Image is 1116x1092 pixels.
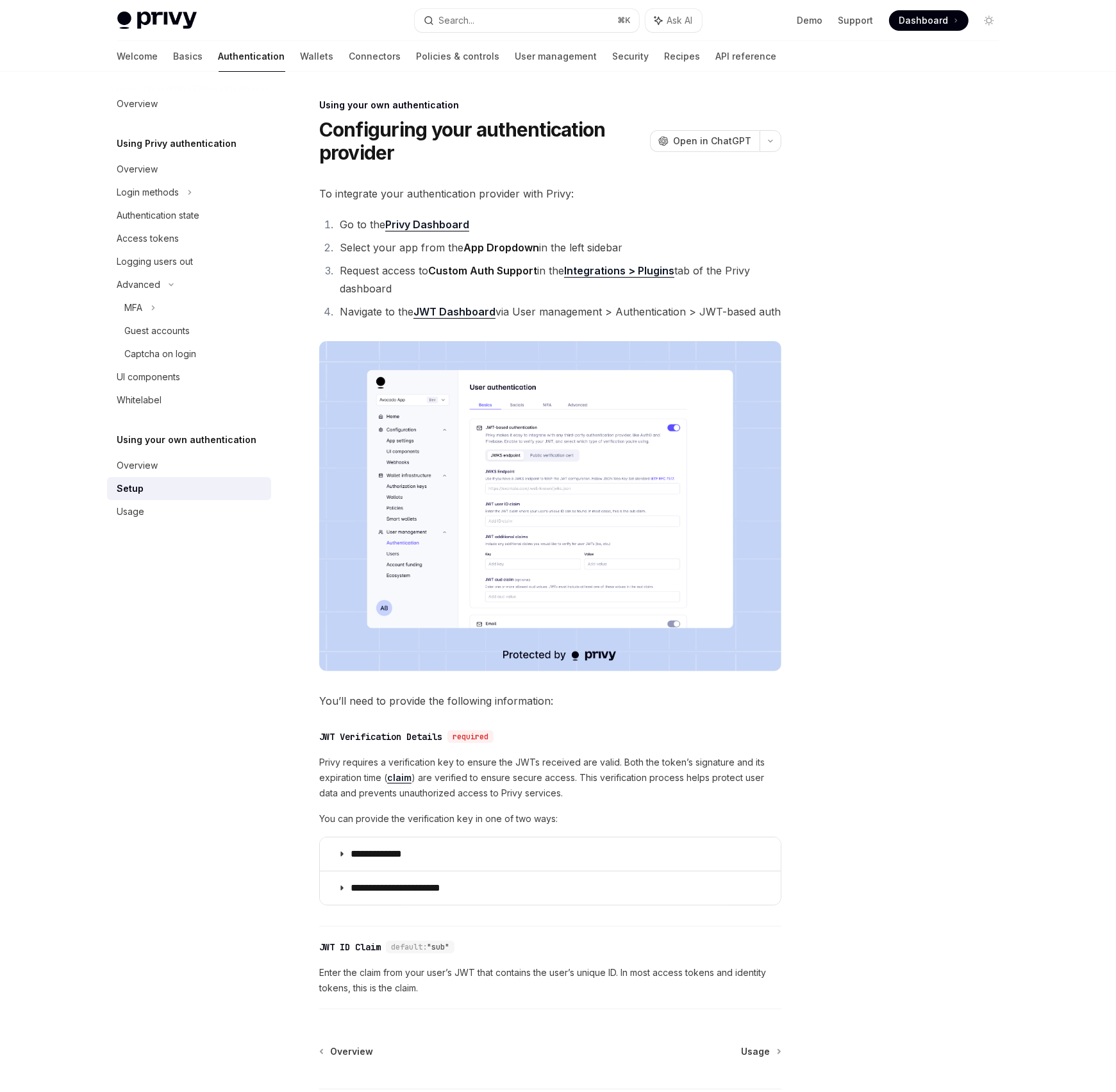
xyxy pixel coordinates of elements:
a: JWT Dashboard [413,305,496,319]
span: Enter the claim from your user’s JWT that contains the user’s unique ID. In most access tokens an... [319,965,781,996]
a: Recipes [665,41,701,72]
div: Usage [117,504,145,519]
a: Usage [107,500,271,523]
div: Guest accounts [125,323,190,339]
strong: Privy Dashboard [385,218,469,231]
div: Logging users out [117,254,194,269]
span: Dashboard [899,14,949,27]
span: You can provide the verification key in one of two ways: [319,811,781,827]
button: Search...⌘K [415,9,639,32]
a: Logging users out [107,250,271,273]
img: JWT-based auth [319,341,781,671]
a: API reference [716,41,777,72]
a: Connectors [349,41,401,72]
div: Setup [117,481,144,496]
a: claim [387,772,412,784]
div: Overview [117,96,158,112]
a: Overview [321,1045,373,1058]
button: Toggle dark mode [979,10,999,31]
div: Overview [117,458,158,473]
a: Policies & controls [417,41,500,72]
div: Overview [117,162,158,177]
span: Ask AI [667,14,693,27]
li: Select your app from the in the left sidebar [336,239,781,256]
strong: App Dropdown [463,241,539,254]
a: Access tokens [107,227,271,250]
img: light logo [117,12,197,29]
div: UI components [117,369,181,385]
li: Navigate to the via User management > Authentication > JWT-based auth [336,303,781,321]
span: Open in ChatGPT [674,135,752,147]
strong: Custom Auth Support [428,264,537,277]
a: Overview [107,158,271,181]
span: "sub" [427,942,449,952]
a: Authentication [219,41,285,72]
div: Captcha on login [125,346,197,362]
span: Usage [742,1045,770,1058]
div: JWT ID Claim [319,941,381,953]
a: Basics [174,41,203,72]
div: JWT Verification Details [319,730,442,743]
a: Captcha on login [107,342,271,365]
div: required [447,730,494,743]
h1: Configuring your authentication provider [319,118,645,164]
a: Guest accounts [107,319,271,342]
li: Go to the [336,215,781,233]
a: Whitelabel [107,389,271,412]
h5: Using your own authentication [117,432,257,448]
a: Support [838,14,874,27]
span: Overview [330,1045,373,1058]
a: Wallets [301,41,334,72]
a: Privy Dashboard [385,218,469,231]
span: To integrate your authentication provider with Privy: [319,185,781,203]
div: Access tokens [117,231,179,246]
a: UI components [107,365,271,389]
span: default: [391,942,427,952]
div: Authentication state [117,208,200,223]
button: Ask AI [645,9,702,32]
h5: Using Privy authentication [117,136,237,151]
a: Dashboard [889,10,969,31]
a: Authentication state [107,204,271,227]
div: Using your own authentication [319,99,781,112]
a: Security [613,41,649,72]
div: Advanced [117,277,161,292]
span: You’ll need to provide the following information: [319,692,781,710]
span: Privy requires a verification key to ensure the JWTs received are valid. Both the token’s signatu... [319,755,781,801]
div: Search... [439,13,475,28]
button: Open in ChatGPT [650,130,760,152]
a: User management [515,41,597,72]
a: Integrations > Plugins [564,264,674,278]
a: Overview [107,92,271,115]
a: Overview [107,454,271,477]
div: Whitelabel [117,392,162,408]
a: Welcome [117,41,158,72]
a: Usage [742,1045,780,1058]
a: Setup [107,477,271,500]
div: MFA [125,300,143,315]
span: ⌘ K [618,15,631,26]
li: Request access to in the tab of the Privy dashboard [336,262,781,298]
a: Demo [797,14,823,27]
div: Login methods [117,185,179,200]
